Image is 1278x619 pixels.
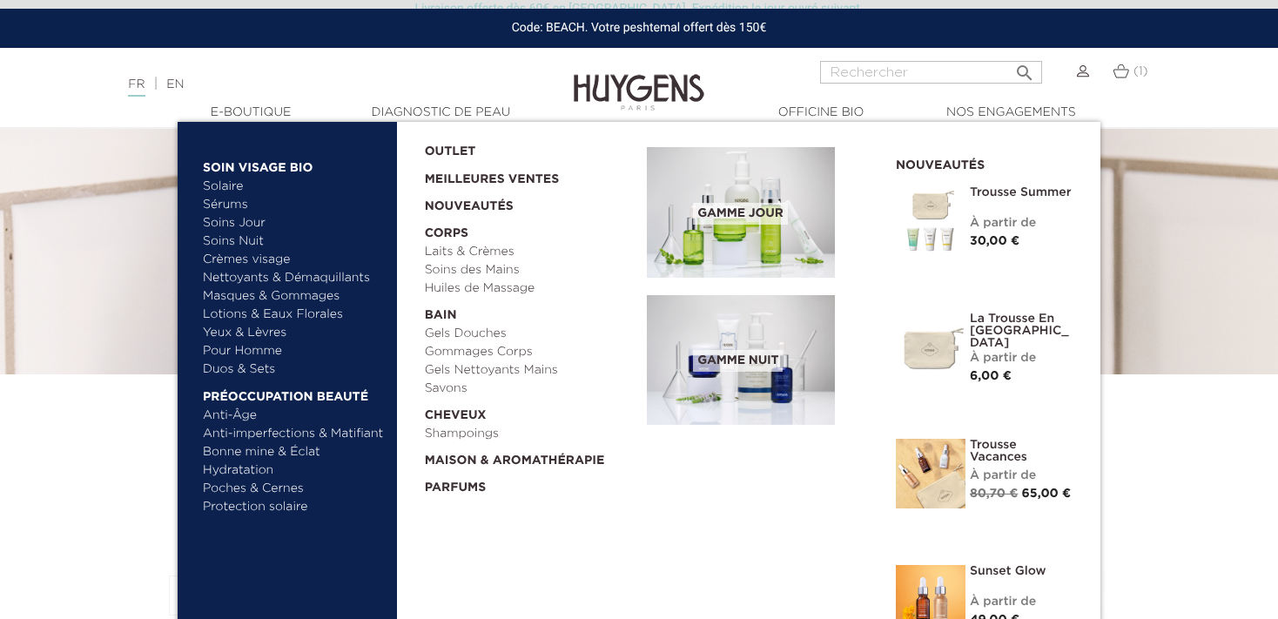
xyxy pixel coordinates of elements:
[203,251,385,269] a: Crèmes visage
[425,361,636,380] a: Gels Nettoyants Mains
[203,342,385,360] a: Pour Homme
[1133,65,1148,77] span: (1)
[970,439,1074,463] a: Trousse Vacances
[1014,57,1035,78] i: 
[647,147,835,278] img: routine_jour_banner.jpg
[425,425,636,443] a: Shampoings
[353,104,528,122] a: Diagnostic de peau
[166,78,184,91] a: EN
[203,150,385,178] a: Soin Visage Bio
[970,370,1012,382] span: 6,00 €
[970,313,1074,349] a: La Trousse en [GEOGRAPHIC_DATA]
[425,279,636,298] a: Huiles de Massage
[1113,64,1148,78] a: (1)
[203,196,385,214] a: Sérums
[425,243,636,261] a: Laits & Crèmes
[119,74,519,95] div: |
[425,216,636,243] a: Corps
[1022,488,1072,500] span: 65,00 €
[896,186,965,256] img: Trousse Summer
[924,104,1098,122] a: Nos engagements
[970,565,1074,577] a: Sunset Glow
[820,61,1042,84] input: Rechercher
[896,313,965,382] img: La Trousse en Coton
[425,343,636,361] a: Gommages Corps
[425,161,620,189] a: Meilleures Ventes
[203,269,385,287] a: Nettoyants & Démaquillants
[203,407,385,425] a: Anti-Âge
[693,350,783,372] span: Gamme nuit
[203,324,385,342] a: Yeux & Lèvres
[970,593,1074,611] div: À partir de
[574,46,704,113] img: Huygens
[425,189,636,216] a: Nouveautés
[970,186,1074,198] a: Trousse Summer
[896,439,965,508] img: La Trousse vacances
[425,443,636,470] a: Maison & Aromathérapie
[203,498,385,516] a: Protection solaire
[896,152,1074,173] h2: Nouveautés
[647,147,870,278] a: Gamme jour
[425,470,636,497] a: Parfums
[693,203,787,225] span: Gamme jour
[734,104,908,122] a: Officine Bio
[203,232,369,251] a: Soins Nuit
[425,298,636,325] a: Bain
[970,214,1074,232] div: À partir de
[169,575,385,616] button: Pertinence
[203,379,385,407] a: Préoccupation beauté
[425,398,636,425] a: Cheveux
[128,78,145,97] a: FR
[164,104,338,122] a: E-Boutique
[425,134,620,161] a: OUTLET
[970,235,1019,247] span: 30,00 €
[203,214,385,232] a: Soins Jour
[203,461,385,480] a: Hydratation
[203,178,385,196] a: Solaire
[970,467,1074,485] div: À partir de
[203,287,385,306] a: Masques & Gommages
[1009,56,1040,79] button: 
[425,325,636,343] a: Gels Douches
[425,380,636,398] a: Savons
[425,261,636,279] a: Soins des Mains
[970,488,1018,500] span: 80,70 €
[203,425,385,443] a: Anti-imperfections & Matifiant
[203,443,385,461] a: Bonne mine & Éclat
[203,306,385,324] a: Lotions & Eaux Florales
[647,295,835,426] img: routine_nuit_banner.jpg
[970,349,1074,367] div: À partir de
[203,360,385,379] a: Duos & Sets
[647,295,870,426] a: Gamme nuit
[203,480,385,498] a: Poches & Cernes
